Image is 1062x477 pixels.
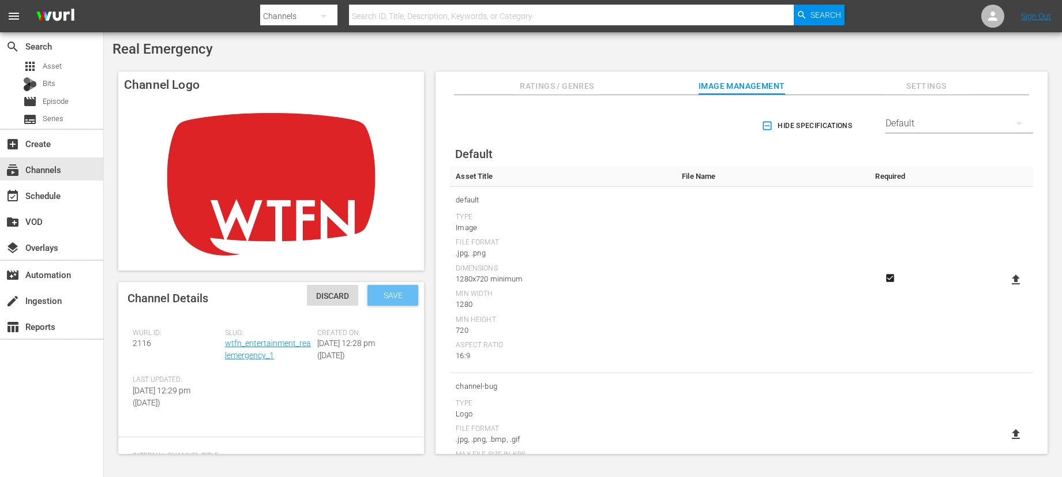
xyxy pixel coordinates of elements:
span: Schedule [6,189,20,203]
span: VOD [6,215,20,229]
span: Slug: [225,329,312,338]
button: Discard [307,285,358,306]
span: [DATE] 12:29 pm ([DATE]) [133,386,190,407]
span: Real Emergency [112,41,213,57]
span: Settings [883,79,970,93]
button: Hide Specifications [759,110,857,142]
div: 16:9 [456,350,670,362]
span: Save [374,291,412,300]
img: ans4CAIJ8jUAAAAAAAAAAAAAAAAAAAAAAAAgQb4GAAAAAAAAAAAAAAAAAAAAAAAAJMjXAAAAAAAAAAAAAAAAAAAAAAAAgAT5G... [28,3,83,30]
span: 2116 [133,339,151,348]
span: Channel Details [127,291,208,305]
div: Logo [456,408,670,420]
div: 1280x720 minimum [456,273,670,285]
span: Reports [6,320,20,334]
span: Series [43,113,63,125]
div: Image [456,222,670,234]
span: Internal Channel Title: [133,452,404,461]
span: Overlays [6,241,20,255]
span: Asset [23,59,37,73]
th: Required [866,166,914,187]
th: File Name [676,166,866,187]
span: Search [6,40,20,54]
span: Hide Specifications [764,120,852,132]
div: Default [885,107,1033,140]
span: Created On: [317,329,404,338]
div: .jpg, .png, .bmp, .gif [456,434,670,445]
th: Asset Title [450,166,676,187]
span: Ingestion [6,294,20,308]
div: 1280 [456,299,670,310]
span: Asset [43,61,62,72]
svg: Required [883,273,897,283]
span: Episode [23,95,37,108]
span: Wurl ID: [133,329,219,338]
span: Last Updated: [133,375,219,385]
span: Image Management [699,79,785,93]
div: Type [456,213,670,222]
span: channel-bug [456,379,670,394]
span: Discard [307,291,358,301]
div: File Format [456,425,670,434]
h4: Channel Logo [118,72,424,98]
span: menu [7,9,21,23]
a: Sign Out [1021,12,1051,21]
span: Channels [6,163,20,177]
button: Save [367,285,418,306]
button: Search [794,5,845,25]
div: Aspect Ratio [456,341,670,350]
span: Series [23,112,37,126]
div: Dimensions [456,264,670,273]
span: default [456,193,670,208]
div: Type [456,399,670,408]
span: [DATE] 12:28 pm ([DATE]) [317,339,375,360]
span: Search [810,5,841,25]
span: Automation [6,268,20,282]
span: Default [455,147,493,161]
div: Min Height [456,316,670,325]
div: Max File Size In Kbs [456,450,670,460]
span: Episode [43,96,69,107]
img: Real Emergency [118,98,424,270]
a: wtfn_entertainment_realemergency_1 [225,339,311,360]
span: Ratings / Genres [513,79,600,93]
div: Bits [23,77,37,91]
div: .jpg, .png [456,247,670,259]
div: Min Width [456,290,670,299]
span: Bits [43,78,55,89]
div: 720 [456,325,670,336]
span: Create [6,137,20,151]
div: File Format [456,238,670,247]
